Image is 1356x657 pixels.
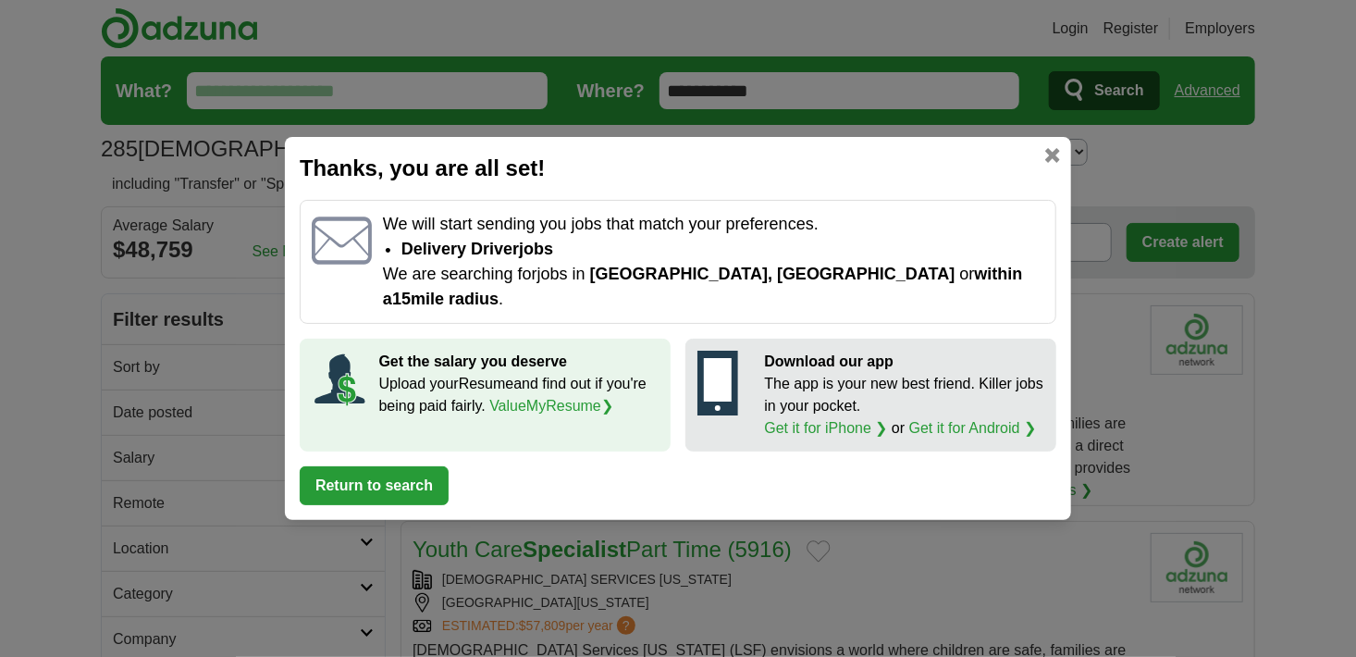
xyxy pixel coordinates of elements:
[383,212,1044,237] p: We will start sending you jobs that match your preferences.
[379,351,660,373] p: Get the salary you deserve
[379,373,660,417] p: Upload your Resume and find out if you're being paid fairly.
[489,398,613,414] a: ValueMyResume❯
[765,373,1045,440] p: The app is your new best friend. Killer jobs in your pocket. or
[909,420,1037,436] a: Get it for Android ❯
[300,466,449,505] button: Return to search
[590,265,955,283] span: [GEOGRAPHIC_DATA], [GEOGRAPHIC_DATA]
[401,237,1044,262] li: Delivery Driver jobs
[765,420,888,436] a: Get it for iPhone ❯
[765,351,1045,373] p: Download our app
[383,262,1044,312] p: We are searching for jobs in or .
[300,152,1056,185] h2: Thanks, you are all set!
